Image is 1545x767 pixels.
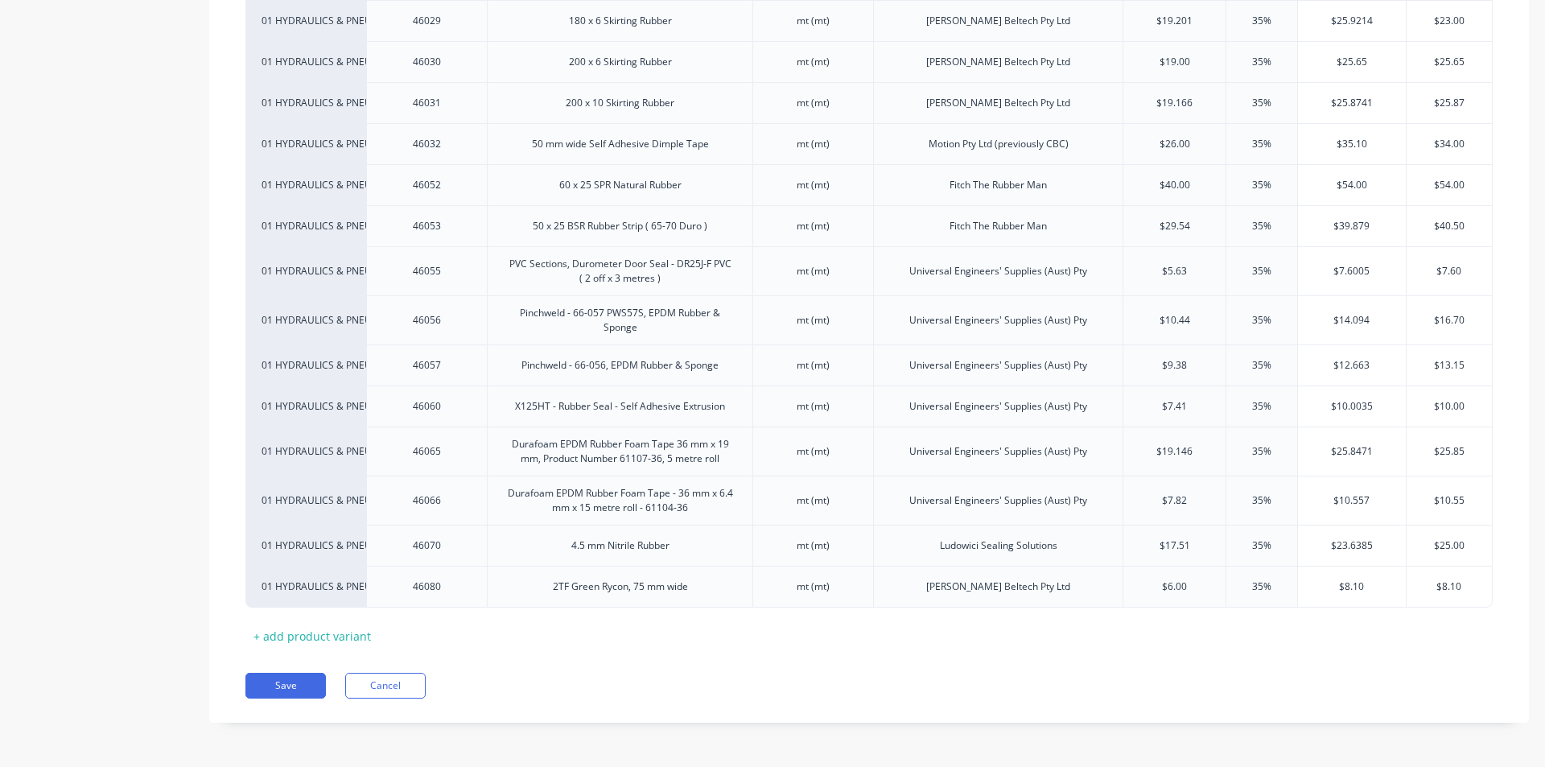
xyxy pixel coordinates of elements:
[262,444,350,459] div: 01 HYDRAULICS & PNEUMATICS
[540,576,701,597] div: 2TF Green Rycon, 75 mm wide
[1222,42,1302,82] div: 35%
[1123,526,1226,566] div: $17.51
[1222,300,1302,340] div: 35%
[937,216,1060,237] div: Fitch The Rubber Man
[1298,567,1406,607] div: $8.10
[262,538,350,553] div: 01 HYDRAULICS & PNEUMATICS
[1123,1,1226,41] div: $19.201
[1407,165,1493,205] div: $54.00
[1298,42,1406,82] div: $25.65
[1298,386,1406,427] div: $10.0035
[245,205,1493,246] div: 01 HYDRAULICS & PNEUMATICS4605350 x 25 BSR Rubber Strip ( 65-70 Duro )mt (mt)Fitch The Rubber Man...
[1123,206,1226,246] div: $29.54
[1298,165,1406,205] div: $54.00
[1222,165,1302,205] div: 35%
[387,490,468,511] div: 46066
[1298,300,1406,340] div: $14.094
[387,175,468,196] div: 46052
[502,396,738,417] div: X125HT - Rubber Seal - Self Adhesive Extrusion
[896,355,1100,376] div: Universal Engineers' Supplies (Aust) Pty
[262,219,350,233] div: 01 HYDRAULICS & PNEUMATICS
[773,10,854,31] div: mt (mt)
[387,134,468,155] div: 46032
[245,566,1493,608] div: 01 HYDRAULICS & PNEUMATICS460802TF Green Rycon, 75 mm widemt (mt)[PERSON_NAME] Beltech Pty Ltd$6....
[509,355,731,376] div: Pinchweld - 66-056, EPDM Rubber & Sponge
[1222,526,1302,566] div: 35%
[245,386,1493,427] div: 01 HYDRAULICS & PNEUMATICS46060X125HT - Rubber Seal - Self Adhesive Extrusionmt (mt)Universal Eng...
[494,254,746,289] div: PVC Sections, Durometer Door Seal - DR25J-F PVC ( 2 off x 3 metres )
[245,525,1493,566] div: 01 HYDRAULICS & PNEUMATICS460704.5 mm Nitrile Rubbermt (mt)Ludowici Sealing Solutions$17.5135%$23...
[245,41,1493,82] div: 01 HYDRAULICS & PNEUMATICS46030200 x 6 Skirting Rubbermt (mt)[PERSON_NAME] Beltech Pty Ltd$19.003...
[773,535,854,556] div: mt (mt)
[1298,345,1406,386] div: $12.663
[494,434,746,469] div: Durafoam EPDM Rubber Foam Tape 36 mm x 19 mm, Product Number 61107-36, 5 metre roll
[387,216,468,237] div: 46053
[520,216,720,237] div: 50 x 25 BSR Rubber Strip ( 65-70 Duro )
[896,261,1100,282] div: Universal Engineers' Supplies (Aust) Pty
[1123,386,1226,427] div: $7.41
[1298,480,1406,521] div: $10.557
[1222,1,1302,41] div: 35%
[896,441,1100,462] div: Universal Engineers' Supplies (Aust) Pty
[1222,386,1302,427] div: 35%
[245,123,1493,164] div: 01 HYDRAULICS & PNEUMATICS4603250 mm wide Self Adhesive Dimple Tapemt (mt)Motion Pty Ltd (previou...
[773,310,854,331] div: mt (mt)
[556,52,685,72] div: 200 x 6 Skirting Rubber
[345,673,426,699] button: Cancel
[1222,206,1302,246] div: 35%
[896,396,1100,417] div: Universal Engineers' Supplies (Aust) Pty
[262,399,350,414] div: 01 HYDRAULICS & PNEUMATICS
[773,576,854,597] div: mt (mt)
[245,164,1493,205] div: 01 HYDRAULICS & PNEUMATICS4605260 x 25 SPR Natural Rubbermt (mt)Fitch The Rubber Man$40.0035%$54....
[387,310,468,331] div: 46056
[262,358,350,373] div: 01 HYDRAULICS & PNEUMATICS
[1407,431,1493,472] div: $25.85
[1222,83,1302,123] div: 35%
[1407,251,1493,291] div: $7.60
[1123,251,1226,291] div: $5.63
[1407,42,1493,82] div: $25.65
[1123,165,1226,205] div: $40.00
[913,576,1083,597] div: [PERSON_NAME] Beltech Pty Ltd
[1407,567,1493,607] div: $8.10
[262,14,350,28] div: 01 HYDRAULICS & PNEUMATICS
[262,55,350,69] div: 01 HYDRAULICS & PNEUMATICS
[1407,1,1493,41] div: $23.00
[1407,480,1493,521] div: $10.55
[387,52,468,72] div: 46030
[773,490,854,511] div: mt (mt)
[245,344,1493,386] div: 01 HYDRAULICS & PNEUMATICS46057Pinchweld - 66-056, EPDM Rubber & Spongemt (mt)Universal Engineers...
[1407,526,1493,566] div: $25.00
[553,93,687,113] div: 200 x 10 Skirting Rubber
[245,427,1493,476] div: 01 HYDRAULICS & PNEUMATICS46065Durafoam EPDM Rubber Foam Tape 36 mm x 19 mm, Product Number 61107...
[1407,386,1493,427] div: $10.00
[262,493,350,508] div: 01 HYDRAULICS & PNEUMATICS
[387,535,468,556] div: 46070
[245,246,1493,295] div: 01 HYDRAULICS & PNEUMATICS46055PVC Sections, Durometer Door Seal - DR25J-F PVC ( 2 off x 3 metres...
[1222,124,1302,164] div: 35%
[546,175,694,196] div: 60 x 25 SPR Natural Rubber
[558,535,682,556] div: 4.5 mm Nitrile Rubber
[896,310,1100,331] div: Universal Engineers' Supplies (Aust) Pty
[773,441,854,462] div: mt (mt)
[1123,567,1226,607] div: $6.00
[1123,83,1226,123] div: $19.166
[245,624,379,649] div: + add product variant
[262,137,350,151] div: 01 HYDRAULICS & PNEUMATICS
[262,264,350,278] div: 01 HYDRAULICS & PNEUMATICS
[1298,206,1406,246] div: $39.879
[916,134,1081,155] div: Motion Pty Ltd (previously CBC)
[519,134,722,155] div: 50 mm wide Self Adhesive Dimple Tape
[773,261,854,282] div: mt (mt)
[773,396,854,417] div: mt (mt)
[1123,431,1226,472] div: $19.146
[937,175,1060,196] div: Fitch The Rubber Man
[1222,480,1302,521] div: 35%
[773,134,854,155] div: mt (mt)
[773,175,854,196] div: mt (mt)
[1298,526,1406,566] div: $23.6385
[1298,1,1406,41] div: $25.9214
[1407,345,1493,386] div: $13.15
[245,295,1493,344] div: 01 HYDRAULICS & PNEUMATICS46056Pinchweld - 66-057 PWS57S, EPDM Rubber & Spongemt (mt)Universal En...
[896,490,1100,511] div: Universal Engineers' Supplies (Aust) Pty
